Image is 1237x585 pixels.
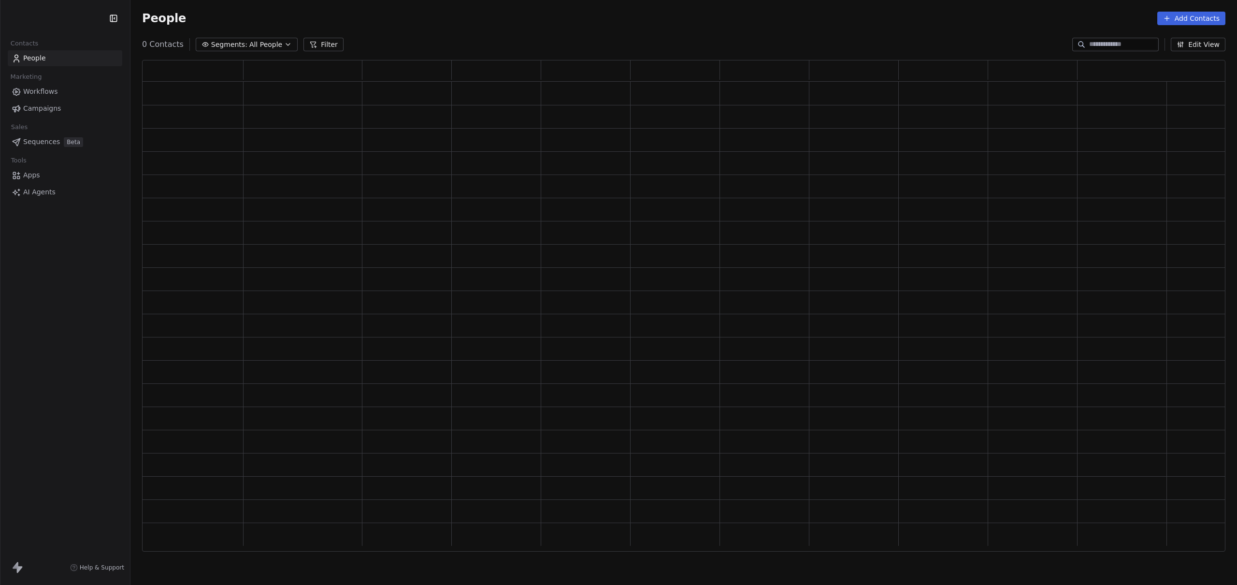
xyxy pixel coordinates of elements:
a: Campaigns [8,101,122,117]
span: Segments: [211,40,247,50]
a: Workflows [8,84,122,100]
a: People [8,50,122,66]
span: Contacts [6,36,43,51]
span: People [142,11,186,26]
span: Sales [7,120,32,134]
span: Sequences [23,137,60,147]
a: Help & Support [70,564,124,571]
span: Beta [64,137,83,147]
span: Help & Support [80,564,124,571]
span: People [23,53,46,63]
span: Workflows [23,87,58,97]
span: All People [249,40,282,50]
a: Apps [8,167,122,183]
button: Filter [303,38,344,51]
button: Add Contacts [1157,12,1225,25]
span: 0 Contacts [142,39,184,50]
span: Apps [23,170,40,180]
button: Edit View [1171,38,1225,51]
span: AI Agents [23,187,56,197]
a: SequencesBeta [8,134,122,150]
span: Marketing [6,70,46,84]
div: grid [143,82,1226,552]
span: Campaigns [23,103,61,114]
a: AI Agents [8,184,122,200]
span: Tools [7,153,30,168]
